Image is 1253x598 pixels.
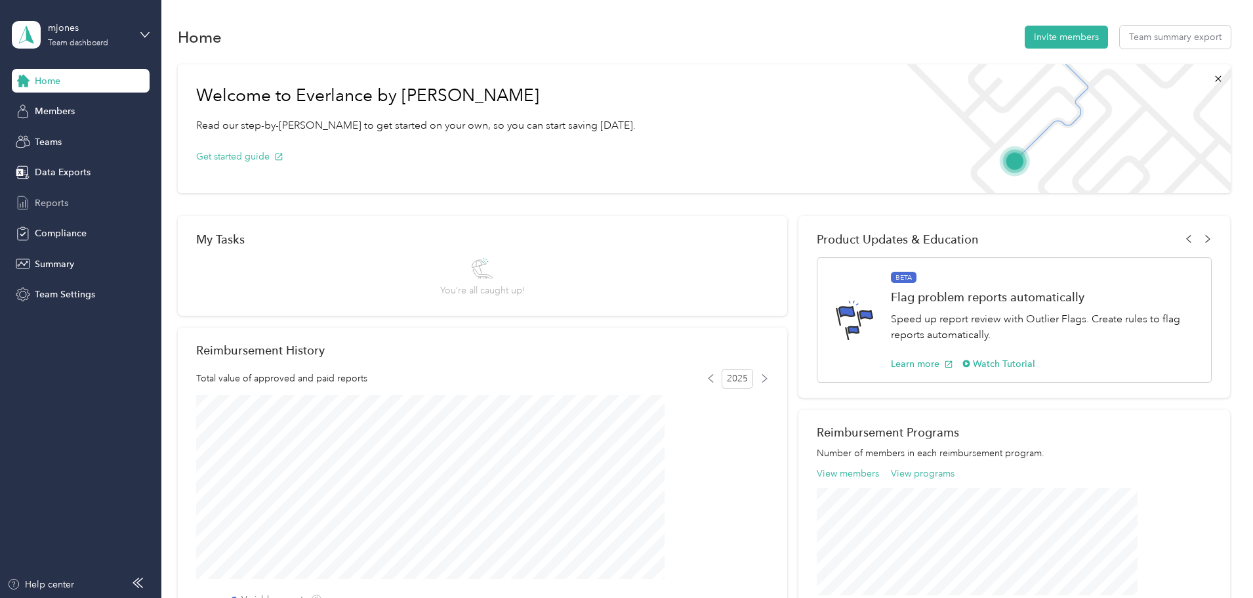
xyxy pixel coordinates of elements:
[35,196,68,210] span: Reports
[817,467,879,481] button: View members
[817,232,979,246] span: Product Updates & Education
[48,21,130,35] div: mjones
[35,257,74,271] span: Summary
[35,165,91,179] span: Data Exports
[7,578,74,591] button: Help center
[891,311,1197,343] p: Speed up report review with Outlier Flags. Create rules to flag reports automatically.
[891,290,1197,304] h1: Flag problem reports automatically
[440,284,525,297] span: You’re all caught up!
[1025,26,1108,49] button: Invite members
[817,446,1212,460] p: Number of members in each reimbursement program.
[196,232,769,246] div: My Tasks
[48,39,108,47] div: Team dashboard
[196,85,636,106] h1: Welcome to Everlance by [PERSON_NAME]
[35,226,87,240] span: Compliance
[35,74,60,88] span: Home
[891,357,953,371] button: Learn more
[1120,26,1231,49] button: Team summary export
[894,64,1230,193] img: Welcome to everlance
[196,150,283,163] button: Get started guide
[817,425,1212,439] h2: Reimbursement Programs
[1180,524,1253,598] iframe: Everlance-gr Chat Button Frame
[891,272,916,284] span: BETA
[196,343,325,357] h2: Reimbursement History
[891,467,955,481] button: View programs
[35,135,62,149] span: Teams
[196,372,367,385] span: Total value of approved and paid reports
[35,288,95,301] span: Team Settings
[178,30,222,44] h1: Home
[962,357,1035,371] button: Watch Tutorial
[35,104,75,118] span: Members
[196,117,636,134] p: Read our step-by-[PERSON_NAME] to get started on your own, so you can start saving [DATE].
[722,369,753,389] span: 2025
